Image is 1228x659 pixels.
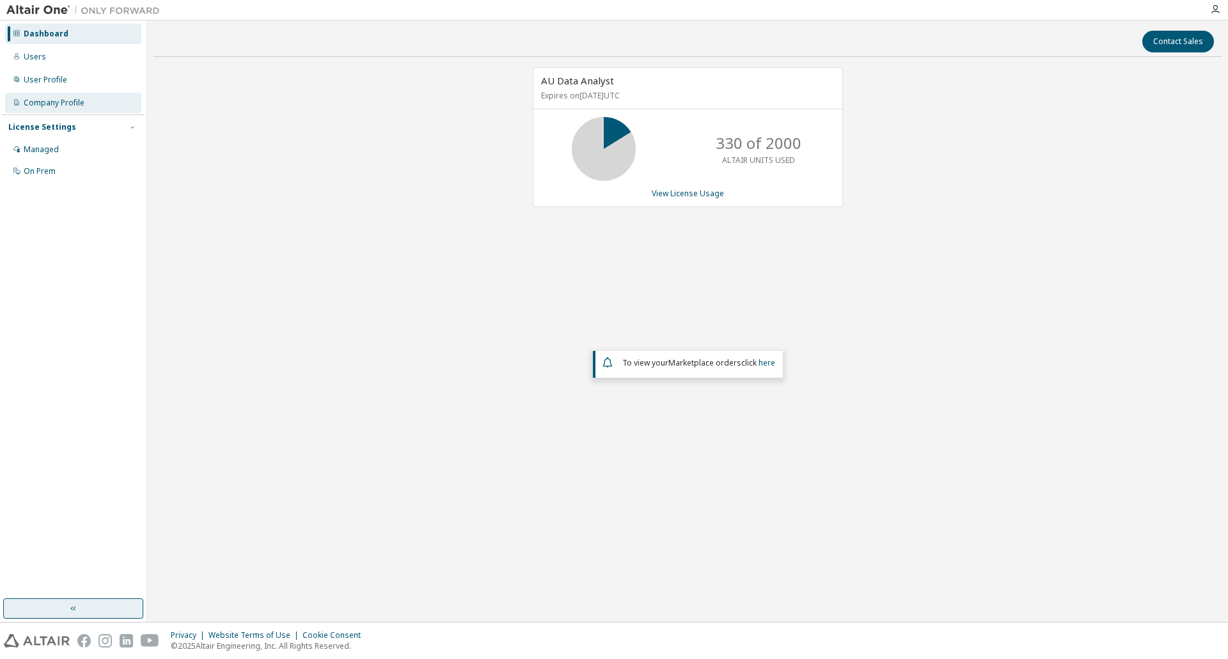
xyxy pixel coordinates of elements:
p: 330 of 2000 [716,132,801,154]
div: License Settings [8,122,76,132]
em: Marketplace orders [668,357,741,368]
p: Expires on [DATE] UTC [541,90,831,101]
img: youtube.svg [141,634,159,647]
div: Website Terms of Use [209,630,303,640]
div: On Prem [24,166,56,176]
div: Cookie Consent [303,630,368,640]
img: facebook.svg [77,634,91,647]
div: Privacy [171,630,209,640]
button: Contact Sales [1142,31,1214,52]
img: Altair One [6,4,166,17]
p: ALTAIR UNITS USED [722,155,795,166]
div: Company Profile [24,98,84,108]
img: linkedin.svg [120,634,133,647]
a: here [759,357,775,368]
span: AU Data Analyst [541,74,614,87]
div: Dashboard [24,29,68,39]
span: To view your click [622,357,775,368]
div: User Profile [24,75,67,85]
a: View License Usage [652,188,724,199]
img: altair_logo.svg [4,634,70,647]
img: instagram.svg [98,634,112,647]
div: Managed [24,144,59,155]
div: Users [24,52,46,62]
p: © 2025 Altair Engineering, Inc. All Rights Reserved. [171,640,368,651]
